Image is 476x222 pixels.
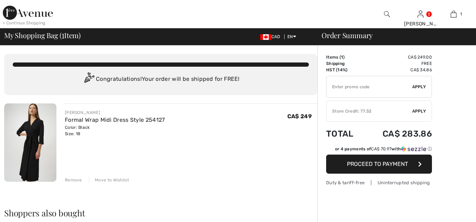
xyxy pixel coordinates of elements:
td: CA$ 34.86 [364,67,432,73]
div: Color: Black Size: 18 [65,124,165,137]
img: My Info [417,10,423,18]
div: Duty & tariff-free | Uninterrupted shipping [326,179,432,186]
td: HST (14%) [326,67,364,73]
span: 1 [460,11,462,17]
img: search the website [384,10,390,18]
div: Move to Wishlist [89,177,129,183]
div: [PERSON_NAME] [65,109,165,116]
span: EN [287,34,296,39]
img: My Bag [451,10,457,18]
img: 1ère Avenue [3,6,53,20]
div: Store Credit: 77.52 [327,108,412,114]
div: or 4 payments of with [335,146,432,152]
img: Formal Wrap Midi Dress Style 254127 [4,103,56,182]
span: Apply [412,108,426,114]
span: My Shopping Bag ( Item) [4,32,81,39]
span: Apply [412,84,426,90]
img: Sezzle [401,146,426,152]
td: Shipping [326,60,364,67]
div: Remove [65,177,82,183]
td: CA$ 249.00 [364,54,432,60]
a: Formal Wrap Midi Dress Style 254127 [65,116,165,123]
span: Proceed to Payment [347,161,408,167]
button: Proceed to Payment [326,155,432,174]
div: [PERSON_NAME] [404,20,437,28]
span: 1 [341,55,343,60]
div: Congratulations! Your order will be shipped for FREE! [13,72,309,86]
a: 1 [438,10,470,18]
span: CA$ 249 [287,113,312,120]
img: Congratulation2.svg [82,72,96,86]
input: Promo code [327,76,412,97]
div: or 4 payments ofCA$ 70.97withSezzle Click to learn more about Sezzle [326,146,432,155]
h2: Shoppers also bought [4,209,317,217]
span: CA$ 70.97 [371,146,391,151]
img: Canadian Dollar [260,34,271,40]
td: Total [326,122,364,146]
div: < Continue Shopping [3,20,45,26]
span: CAD [260,34,283,39]
td: CA$ 283.86 [364,122,432,146]
td: Items ( ) [326,54,364,60]
div: Order Summary [313,32,472,39]
a: Sign In [417,11,423,17]
td: Free [364,60,432,67]
span: 1 [62,30,64,39]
